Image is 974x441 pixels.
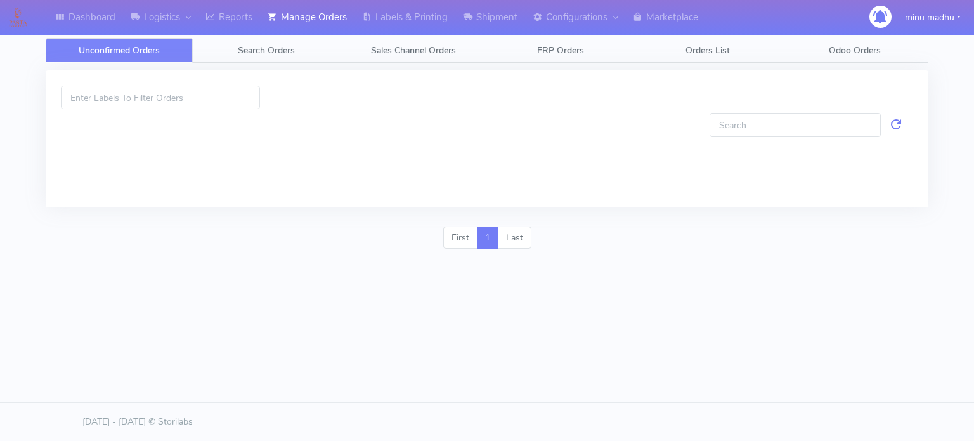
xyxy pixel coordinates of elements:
[79,44,160,56] span: Unconfirmed Orders
[46,38,928,63] ul: Tabs
[371,44,456,56] span: Sales Channel Orders
[829,44,881,56] span: Odoo Orders
[685,44,730,56] span: Orders List
[238,44,295,56] span: Search Orders
[61,86,260,109] input: Enter Labels To Filter Orders
[710,113,881,136] input: Search
[477,227,498,249] a: 1
[895,4,970,30] button: minu madhu
[537,44,584,56] span: ERP Orders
